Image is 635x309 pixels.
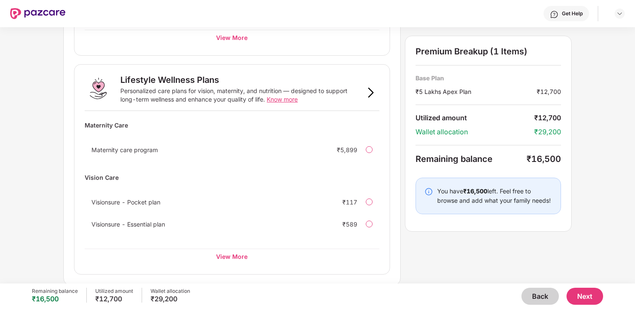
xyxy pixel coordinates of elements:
div: ₹5 Lakhs Apex Plan [416,87,537,96]
div: Base Plan [416,74,561,82]
div: ₹16,500 [32,295,78,303]
div: View More [85,249,379,264]
div: Utilized amount [95,288,133,295]
div: View More [85,30,379,45]
div: ₹12,700 [534,113,561,122]
div: ₹12,700 [95,295,133,303]
img: Lifestyle Wellness Plans [85,75,112,102]
img: svg+xml;base64,PHN2ZyBpZD0iSGVscC0zMngzMiIgeG1sbnM9Imh0dHA6Ly93d3cudzMub3JnLzIwMDAvc3ZnIiB3aWR0aD... [550,10,558,19]
span: Visionsure - Pocket plan [91,198,160,206]
img: svg+xml;base64,PHN2ZyBpZD0iSW5mby0yMHgyMCIgeG1sbnM9Imh0dHA6Ly93d3cudzMub3JnLzIwMDAvc3ZnIiB3aWR0aD... [424,187,433,196]
button: Back [521,288,559,305]
b: ₹16,500 [463,187,487,195]
div: ₹29,200 [534,128,561,136]
span: Maternity care program [91,146,158,153]
div: Wallet allocation [151,288,190,295]
div: Maternity Care [85,118,379,133]
span: Visionsure - Essential plan [91,221,165,228]
div: ₹29,200 [151,295,190,303]
div: ₹117 [342,198,357,206]
img: New Pazcare Logo [10,8,65,19]
div: Remaining balance [416,154,527,164]
div: You have left. Feel free to browse and add what your family needs! [437,187,552,205]
div: Utilized amount [416,113,534,122]
div: Premium Breakup (1 Items) [416,46,561,57]
div: Get Help [562,10,583,17]
div: ₹589 [342,221,357,228]
div: Lifestyle Wellness Plans [120,75,219,85]
div: ₹5,899 [337,146,357,153]
div: ₹16,500 [527,154,561,164]
img: svg+xml;base64,PHN2ZyB3aWR0aD0iOSIgaGVpZ2h0PSIxNiIgdmlld0JveD0iMCAwIDkgMTYiIGZpbGw9Im5vbmUiIHhtbG... [366,88,376,98]
img: svg+xml;base64,PHN2ZyBpZD0iRHJvcGRvd24tMzJ4MzIiIHhtbG5zPSJodHRwOi8vd3d3LnczLm9yZy8yMDAwL3N2ZyIgd2... [616,10,623,17]
div: ₹12,700 [537,87,561,96]
div: Personalized care plans for vision, maternity, and nutrition — designed to support long-term well... [120,87,362,104]
div: Wallet allocation [416,128,534,136]
button: Next [567,288,603,305]
span: Know more [267,96,298,103]
div: Remaining balance [32,288,78,295]
div: Vision Care [85,170,379,185]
